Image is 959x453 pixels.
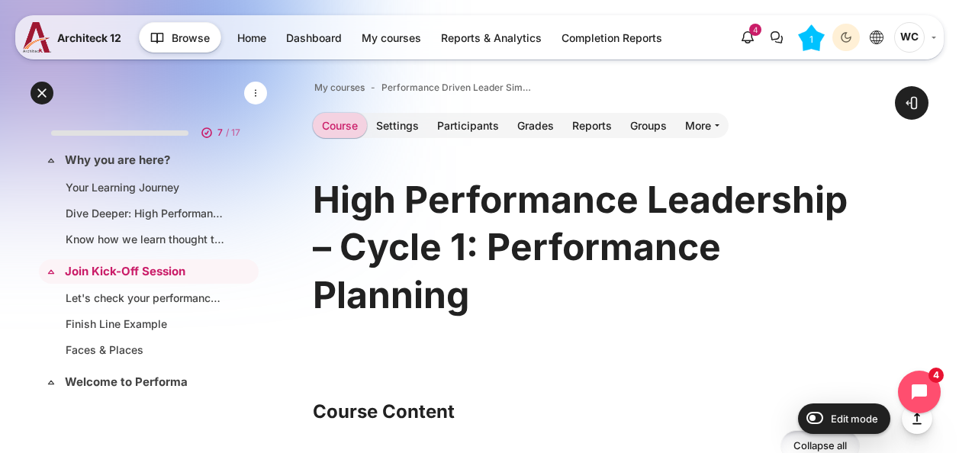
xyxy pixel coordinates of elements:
[66,179,226,195] a: Your Learning Journey
[508,113,563,138] a: Grades
[66,205,226,221] a: Dive Deeper: High Performance Leadership Program
[432,25,551,50] a: Reports & Analytics
[894,22,925,53] span: Wachirawit Chaiso
[23,22,51,53] img: A12
[66,231,226,247] a: Know how we learn thought this journey.
[313,176,860,319] h1: High Performance Leadership – Cycle 1: Performance Planning
[552,25,671,50] a: Completion Reports
[313,400,860,423] h3: Course Content
[831,413,878,425] span: Edit mode
[217,126,223,140] span: 7
[43,374,59,390] span: Collapse
[798,24,825,51] div: Level #1
[139,22,221,53] button: Browse
[352,25,430,50] a: My courses
[313,78,860,98] nav: Navigation bar
[563,113,621,138] a: Reports
[43,153,59,168] span: Collapse
[172,30,210,46] span: Browse
[381,81,534,95] a: Performance Driven Leader Simulation_1
[65,374,230,391] a: Welcome to Performa
[57,30,121,46] span: Architeck 12
[734,24,761,51] div: Show notification window with 4 new notifications
[228,25,275,50] a: Home
[65,263,230,281] a: Join Kick-Off Session
[792,24,831,51] a: Level #1
[367,113,428,138] a: Settings
[894,22,936,53] a: User menu
[277,25,351,50] a: Dashboard
[676,113,729,138] a: More
[749,24,761,36] div: 4
[835,26,858,49] div: Dark Mode
[428,113,508,138] a: Participants
[763,24,790,51] button: There are 0 unread conversations
[226,126,240,140] span: / 17
[23,22,127,53] a: A12 A12 Architeck 12
[902,403,932,434] button: Go to top
[621,113,676,138] a: Groups
[66,316,226,332] a: Finish Line Example
[832,24,860,51] button: Light Mode Dark Mode
[314,81,365,95] a: My courses
[66,290,226,306] a: Let's check your performance planning behavior
[66,342,226,358] a: Faces & Places
[43,264,59,279] span: Collapse
[39,110,259,148] a: 7 / 17
[65,152,230,169] a: Why you are here?
[863,24,890,51] button: Languages
[313,113,367,138] a: Course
